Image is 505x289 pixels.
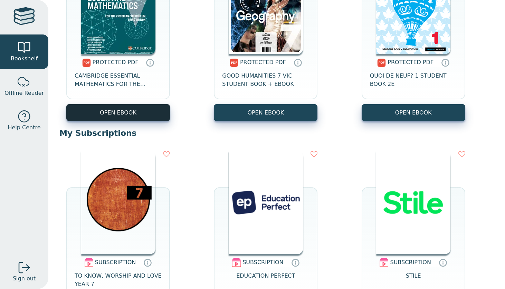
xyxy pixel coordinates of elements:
a: OPEN EBOOK [362,104,465,121]
img: 72d1a00a-2440-4d08-b23c-fe2119b8f9a7.png [229,151,303,254]
img: 0a85b3d1-0419-43cc-81f3-c616db0c839e.png [376,151,450,254]
img: subscription.svg [380,258,388,267]
a: Protected PDFs cannot be printed, copied or shared. They can be accessed online through Education... [294,58,302,67]
span: PROTECTED PDF [93,59,139,66]
span: GOOD HUMANITIES 7 VIC STUDENT BOOK + EBOOK [222,72,309,88]
a: OPEN EBOOK [66,104,170,121]
a: Digital subscriptions can include coursework, exercises and interactive content. Subscriptions ar... [439,259,447,267]
a: OPEN EBOOK [214,104,317,121]
span: CAMBRIDGE ESSENTIAL MATHEMATICS FOR THE VICTORIAN CURRICULUM YEAR 7 3E [75,72,162,88]
img: subscription.svg [232,258,241,267]
img: pdf.svg [82,59,91,67]
span: QUOI DE NEUF? 1 STUDENT BOOK 2E [370,72,457,88]
img: 9ae37a4e-1665-4815-b554-95c7efc5d853.png [81,151,155,254]
img: pdf.svg [230,59,238,67]
span: TO KNOW, WORSHIP AND LOVE YEAR 7 [75,272,162,288]
span: PROTECTED PDF [388,59,433,66]
a: Digital subscriptions can include coursework, exercises and interactive content. Subscriptions ar... [291,259,299,267]
span: SUBSCRIPTION [95,259,136,266]
span: Help Centre [8,123,40,132]
span: SUBSCRIPTION [242,259,283,266]
p: My Subscriptions [59,128,494,138]
span: Offline Reader [4,89,44,97]
img: subscription.svg [85,258,93,267]
span: Sign out [13,275,36,283]
a: Protected PDFs cannot be printed, copied or shared. They can be accessed online through Education... [441,58,449,67]
a: Digital subscriptions can include coursework, exercises and interactive content. Subscriptions ar... [143,259,152,267]
span: STILE [406,272,421,288]
a: Protected PDFs cannot be printed, copied or shared. They can be accessed online through Education... [146,58,154,67]
img: pdf.svg [377,59,386,67]
span: PROTECTED PDF [240,59,286,66]
span: EDUCATION PERFECT [236,272,295,288]
span: Bookshelf [11,54,38,63]
span: SUBSCRIPTION [390,259,431,266]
